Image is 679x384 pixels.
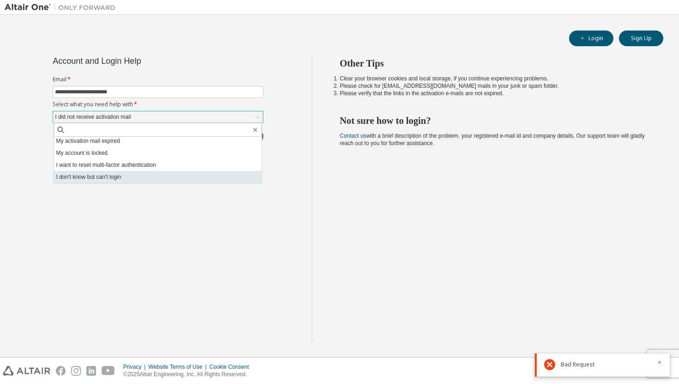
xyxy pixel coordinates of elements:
[561,361,594,368] span: Bad Request
[53,101,263,108] label: Select what you need help with
[340,115,647,127] h2: Not sure how to login?
[148,363,209,371] div: Website Terms of Use
[53,76,263,83] label: Email
[340,90,647,97] li: Please verify that the links in the activation e-mails are not expired.
[123,363,148,371] div: Privacy
[340,133,366,139] a: Contact us
[340,133,645,146] span: with a brief description of the problem, your registered e-mail id and company details. Our suppo...
[340,75,647,82] li: Clear your browser cookies and local storage, if you continue experiencing problems.
[86,366,96,376] img: linkedin.svg
[340,57,647,69] h2: Other Tips
[54,135,262,147] li: My activation mail expired
[123,371,255,378] p: © 2025 Altair Engineering, Inc. All Rights Reserved.
[53,57,221,65] div: Account and Login Help
[54,112,132,122] div: I did not receive activation mail
[209,363,254,371] div: Cookie Consent
[71,366,81,376] img: instagram.svg
[56,366,66,376] img: facebook.svg
[53,111,263,122] div: I did not receive activation mail
[5,3,120,12] img: Altair One
[619,30,663,46] button: Sign Up
[569,30,613,46] button: Login
[102,366,115,376] img: youtube.svg
[3,366,50,376] img: altair_logo.svg
[340,82,647,90] li: Please check for [EMAIL_ADDRESS][DOMAIN_NAME] mails in your junk or spam folder.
